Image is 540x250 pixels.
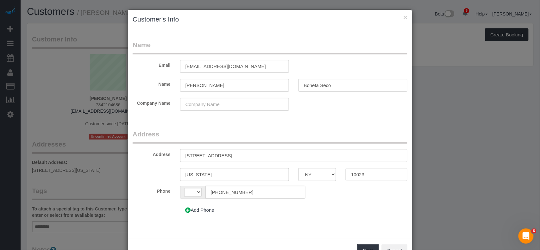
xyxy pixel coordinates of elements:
legend: Address [133,129,407,144]
span: 6 [531,228,537,234]
label: Email [128,60,175,68]
button: × [404,14,407,21]
label: Company Name [128,98,175,106]
input: Last Name [298,79,407,92]
input: City [180,168,289,181]
label: Phone [128,186,175,194]
iframe: Intercom live chat [518,228,534,244]
label: Name [128,79,175,87]
button: Add Phone [180,203,220,217]
input: First Name [180,79,289,92]
h3: Customer's Info [133,15,407,24]
input: Company Name [180,98,289,111]
input: Zip Code [346,168,407,181]
legend: Name [133,40,407,54]
label: Address [128,149,175,158]
input: Phone [205,186,305,199]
